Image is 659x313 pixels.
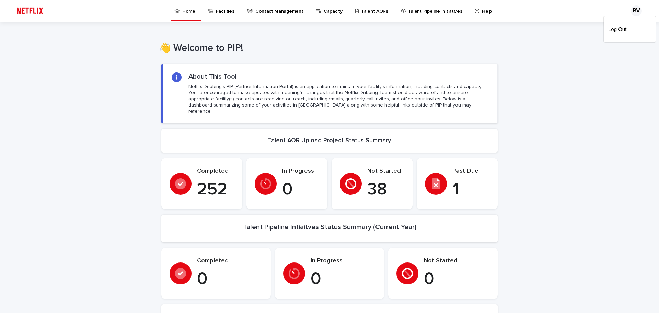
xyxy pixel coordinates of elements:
p: Past Due [452,168,489,175]
p: 38 [367,179,404,200]
a: Log Out [608,23,651,35]
h2: About This Tool [188,72,237,81]
p: In Progress [311,257,376,265]
p: 0 [197,269,263,290]
p: 1 [452,179,489,200]
p: In Progress [282,168,319,175]
p: Completed [197,168,234,175]
h2: Talent AOR Upload Project Status Summary [268,137,391,145]
p: Netflix Dubbing's PIP (Partner Information Portal) is an application to maintain your facility's ... [188,83,489,115]
p: Not Started [424,257,489,265]
p: 0 [311,269,376,290]
h2: Talent Pipeline Intiaitves Status Summary (Current Year) [243,223,416,231]
h1: 👋 Welcome to PIP! [159,43,495,54]
p: 252 [197,179,234,200]
p: 0 [424,269,489,290]
p: Completed [197,257,263,265]
p: 0 [282,179,319,200]
p: Not Started [367,168,404,175]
